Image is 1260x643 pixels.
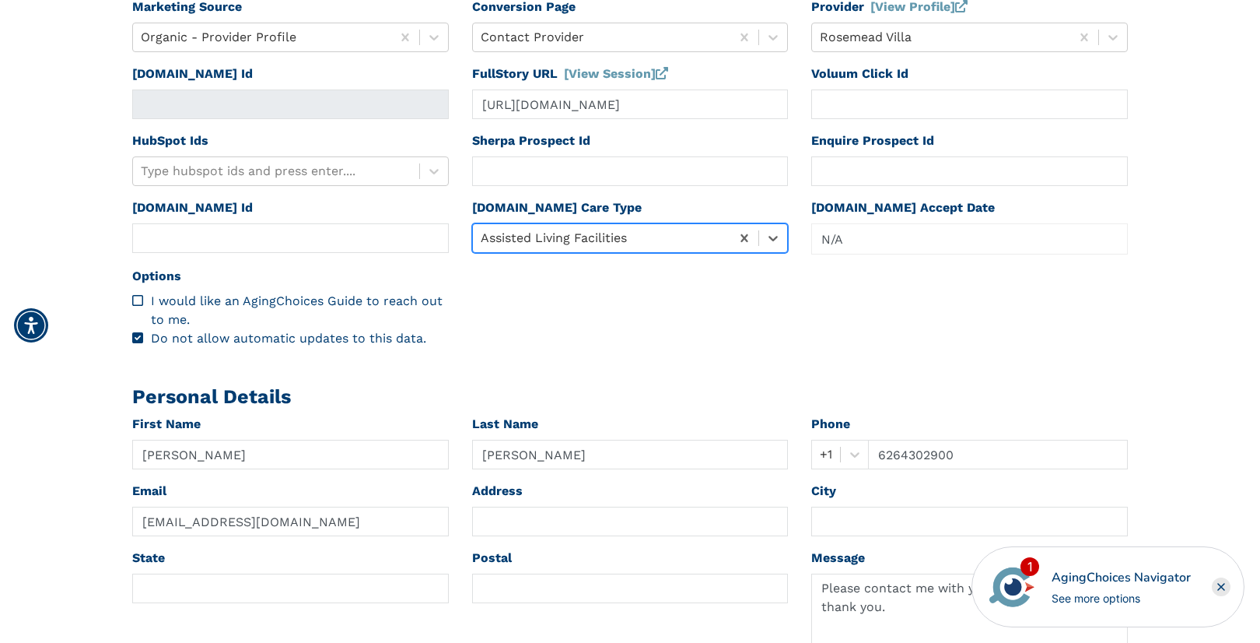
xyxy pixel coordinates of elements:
[811,415,850,434] label: Phone
[132,199,253,217] label: [DOMAIN_NAME] Id
[132,65,253,83] label: [DOMAIN_NAME] Id
[564,66,668,81] a: [View Session]
[1020,557,1039,576] div: 1
[472,199,642,217] label: [DOMAIN_NAME] Care Type
[811,65,908,83] label: Voluum Click Id
[132,329,449,348] div: Do not allow automatic updates to this data.
[14,308,48,343] div: Accessibility Menu
[811,482,836,501] label: City
[811,549,865,567] label: Message
[132,267,181,286] label: Options
[1212,578,1230,596] div: Close
[472,549,512,567] label: Postal
[132,385,1128,409] h2: Personal Details
[985,560,1038,613] img: avatar
[472,65,668,83] label: FullStory URL
[132,415,201,434] label: First Name
[811,223,1128,255] div: Popover trigger
[1052,590,1191,606] div: See more options
[811,199,995,217] label: [DOMAIN_NAME] Accept Date
[132,132,208,150] label: HubSpot Ids
[472,482,523,501] label: Address
[151,329,449,348] div: Do not allow automatic updates to this data.
[1052,568,1191,587] div: AgingChoices Navigator
[811,132,934,150] label: Enquire Prospect Id
[472,132,590,150] label: Sherpa Prospect Id
[132,482,166,501] label: Email
[151,292,449,329] div: I would like an AgingChoices Guide to reach out to me.
[132,292,449,329] div: I would like an AgingChoices Guide to reach out to me.
[132,549,165,567] label: State
[472,415,538,434] label: Last Name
